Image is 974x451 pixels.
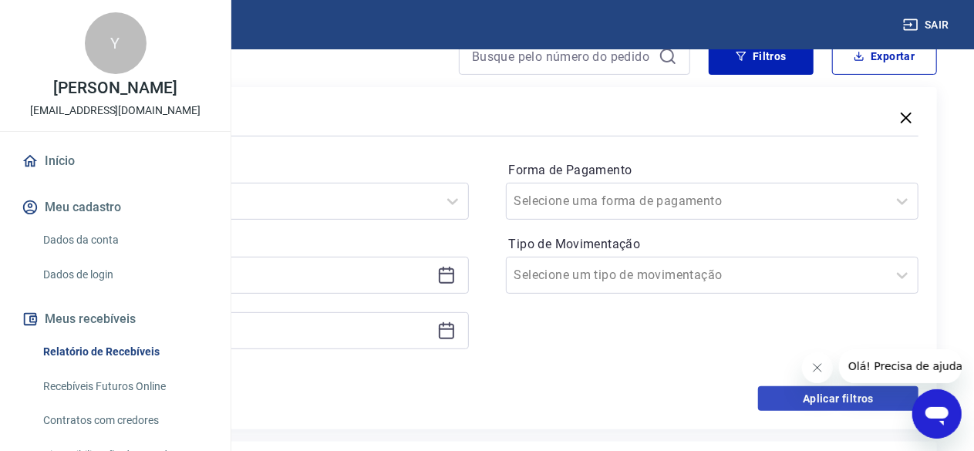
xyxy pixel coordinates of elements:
[832,38,937,75] button: Exportar
[37,224,212,256] a: Dados da conta
[19,190,212,224] button: Meu cadastro
[509,235,916,254] label: Tipo de Movimentação
[69,264,431,287] input: Data inicial
[37,259,212,291] a: Dados de login
[472,45,652,68] input: Busque pelo número do pedido
[900,11,955,39] button: Sair
[758,386,918,411] button: Aplicar filtros
[509,161,916,180] label: Forma de Pagamento
[59,161,466,180] label: Período
[37,336,212,368] a: Relatório de Recebíveis
[37,371,212,402] a: Recebíveis Futuros Online
[839,349,962,383] iframe: Mensagem da empresa
[802,352,833,383] iframe: Fechar mensagem
[709,38,814,75] button: Filtros
[37,405,212,436] a: Contratos com credores
[30,103,201,119] p: [EMAIL_ADDRESS][DOMAIN_NAME]
[56,232,469,251] p: Período personalizado
[85,12,147,74] div: Y
[19,144,212,178] a: Início
[69,319,431,342] input: Data final
[912,389,962,439] iframe: Botão para abrir a janela de mensagens
[53,80,177,96] p: [PERSON_NAME]
[19,302,212,336] button: Meus recebíveis
[9,11,130,23] span: Olá! Precisa de ajuda?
